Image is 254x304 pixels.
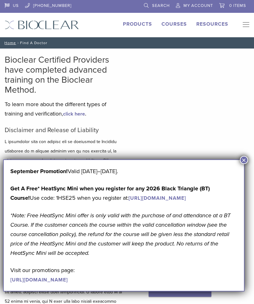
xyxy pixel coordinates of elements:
a: click here [63,111,85,117]
span: / [16,41,20,44]
p: Valid [DATE]–[DATE]. [10,167,237,176]
b: September Promotion! [10,168,68,175]
p: Visit our promotions page: [10,265,237,284]
a: [URL][DOMAIN_NAME] [129,195,186,201]
span: 0 items [229,3,246,8]
span: My Account [183,3,213,8]
p: To learn more about the different types of training and verification, . [5,100,122,118]
button: Close [240,156,248,164]
h2: Bioclear Certified Providers have completed advanced training on the Bioclear Method. [5,55,122,95]
a: [URL][DOMAIN_NAME] [10,277,68,283]
strong: Get A Free* HeatSync Mini when you register for any 2026 Black Triangle (BT) Course! [10,185,210,201]
span: Search [152,3,170,8]
h5: Disclaimer and Release of Liability [5,126,122,134]
a: Products [123,21,152,27]
a: Resources [196,21,228,27]
p: Use code: 1HSE25 when you register at: [10,184,237,203]
nav: Primary Navigation [238,20,249,30]
em: *Note: Free HeatSync Mini offer is only valid with the purchase of and attendance at a BT Course.... [10,212,230,256]
img: Bioclear [5,20,79,29]
a: Courses [161,21,187,27]
a: Home [3,41,16,45]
